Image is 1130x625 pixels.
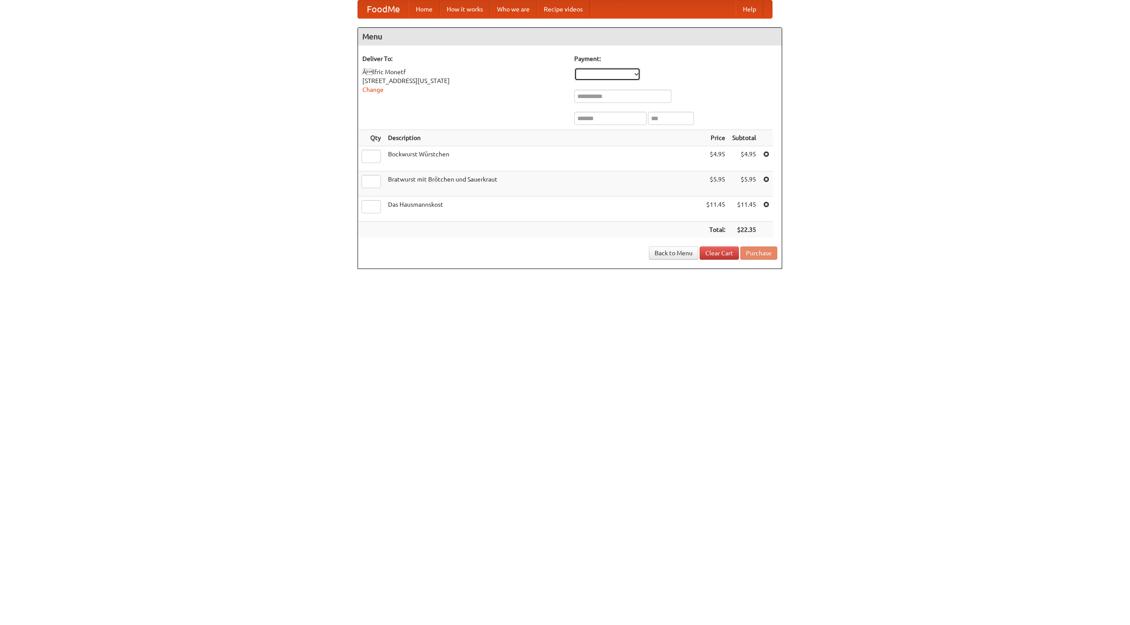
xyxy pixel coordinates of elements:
[358,130,384,146] th: Qty
[703,197,729,222] td: $11.45
[740,246,777,260] button: Purchase
[384,146,703,171] td: Bockwurst Würstchen
[384,130,703,146] th: Description
[703,146,729,171] td: $4.95
[440,0,490,18] a: How it works
[358,28,782,45] h4: Menu
[362,86,384,93] a: Change
[703,130,729,146] th: Price
[358,0,409,18] a: FoodMe
[362,54,565,63] h5: Deliver To:
[409,0,440,18] a: Home
[729,171,760,197] td: $5.95
[537,0,590,18] a: Recipe videos
[729,197,760,222] td: $11.45
[703,222,729,238] th: Total:
[574,54,777,63] h5: Payment:
[703,171,729,197] td: $5.95
[384,197,703,222] td: Das Hausmannskost
[729,146,760,171] td: $4.95
[729,222,760,238] th: $22.35
[490,0,537,18] a: Who we are
[649,246,698,260] a: Back to Menu
[362,76,565,85] div: [STREET_ADDRESS][US_STATE]
[729,130,760,146] th: Subtotal
[736,0,763,18] a: Help
[362,68,565,76] div: Ãlfric Monetf
[384,171,703,197] td: Bratwurst mit Brötchen und Sauerkraut
[700,246,739,260] a: Clear Cart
